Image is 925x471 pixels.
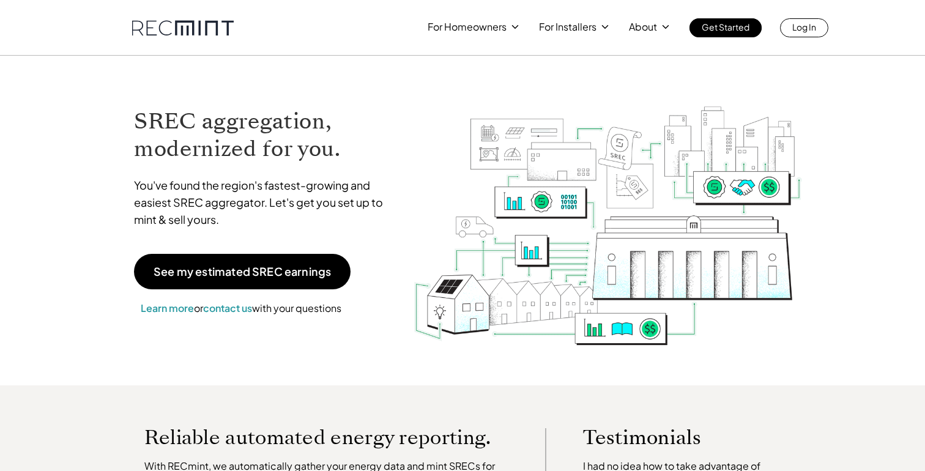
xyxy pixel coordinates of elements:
[792,18,816,35] p: Log In
[134,300,348,316] p: or with your questions
[134,108,395,163] h1: SREC aggregation, modernized for you.
[413,74,803,349] img: RECmint value cycle
[144,428,509,447] p: Reliable automated energy reporting.
[134,254,351,289] a: See my estimated SREC earnings
[134,177,395,228] p: You've found the region's fastest-growing and easiest SREC aggregator. Let's get you set up to mi...
[780,18,828,37] a: Log In
[154,266,331,277] p: See my estimated SREC earnings
[689,18,762,37] a: Get Started
[583,428,765,447] p: Testimonials
[629,18,657,35] p: About
[141,302,194,314] a: Learn more
[203,302,252,314] a: contact us
[428,18,507,35] p: For Homeowners
[539,18,596,35] p: For Installers
[702,18,749,35] p: Get Started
